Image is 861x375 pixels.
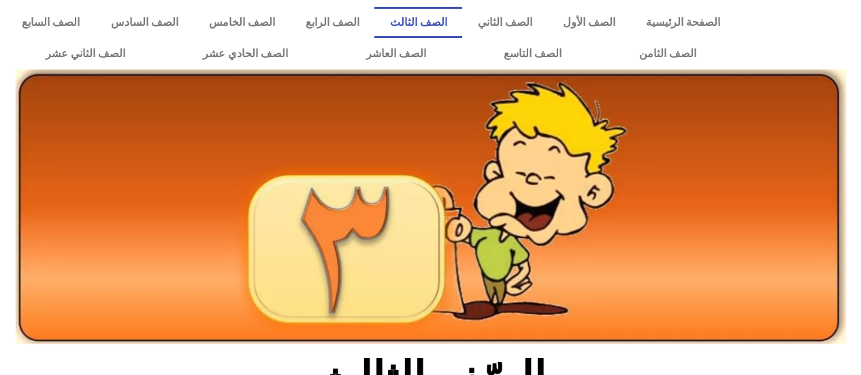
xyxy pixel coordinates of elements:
[327,38,465,69] a: الصف العاشر
[164,38,327,69] a: الصف الحادي عشر
[193,7,290,38] a: الصف الخامس
[7,7,95,38] a: الصف السابع
[462,7,547,38] a: الصف الثاني
[465,38,600,69] a: الصف التاسع
[374,7,462,38] a: الصف الثالث
[600,38,735,69] a: الصف الثامن
[290,7,374,38] a: الصف الرابع
[630,7,735,38] a: الصفحة الرئيسية
[7,38,164,69] a: الصف الثاني عشر
[95,7,193,38] a: الصف السادس
[547,7,630,38] a: الصف الأول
